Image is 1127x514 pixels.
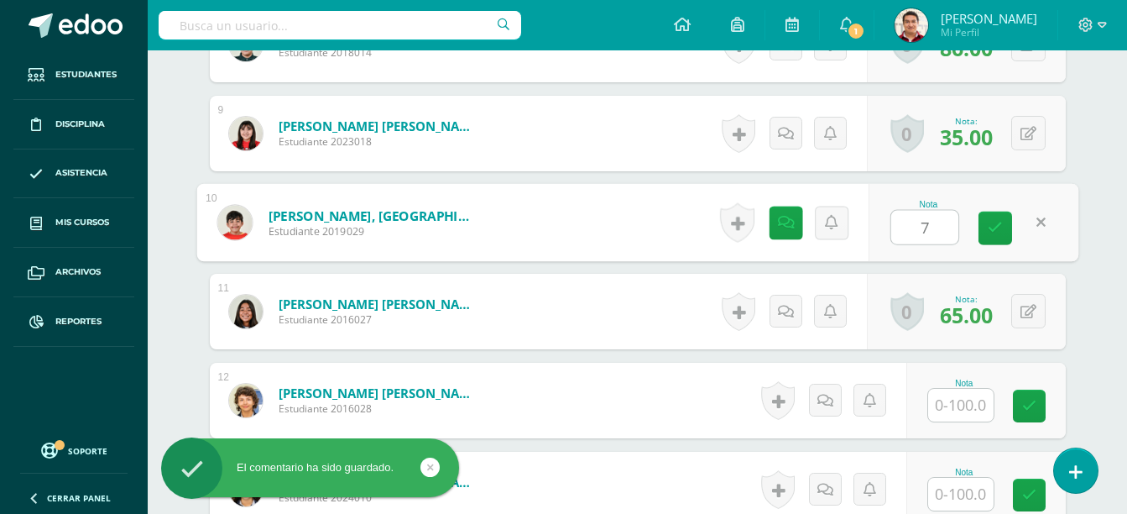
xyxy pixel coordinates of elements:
span: Soporte [68,445,107,457]
a: Disciplina [13,100,134,149]
img: bda88fadecf2a34185ba5988f0ee0de7.png [229,117,263,150]
span: Mi Perfil [941,25,1037,39]
div: Nota [890,200,967,209]
span: Estudiante 2016027 [279,312,480,327]
span: Estudiante 2019029 [268,224,475,239]
a: Reportes [13,297,134,347]
a: Estudiantes [13,50,134,100]
span: Estudiante 2023018 [279,134,480,149]
a: [PERSON_NAME] [PERSON_NAME] [279,118,480,134]
input: 0-100.0 [928,478,994,511]
a: 0 [890,292,924,331]
a: [PERSON_NAME] [PERSON_NAME] [279,296,480,312]
span: Archivos [55,265,101,279]
a: [PERSON_NAME] [PERSON_NAME] [279,385,480,401]
input: 0-100.0 [891,211,958,244]
a: 0 [890,114,924,153]
a: [PERSON_NAME], [GEOGRAPHIC_DATA] [268,207,475,224]
div: Nota: [940,293,993,305]
span: Reportes [55,315,102,328]
div: El comentario ha sido guardado. [161,460,459,475]
img: 81f67849df8a724b0181ebd0338a31b1.png [229,295,263,328]
div: Nota [927,379,1001,388]
div: Nota [927,468,1001,477]
a: Soporte [20,438,128,461]
input: 0-100.0 [928,389,994,422]
span: 1 [847,22,865,40]
img: e7cd323b44cf5a74fd6dd1684ce041c5.png [895,8,928,42]
span: Disciplina [55,118,105,131]
img: fb136cdb4dd14e78983770275a77835a.png [229,384,263,417]
span: Cerrar panel [47,492,111,504]
div: Nota: [940,115,993,127]
a: Archivos [13,248,134,297]
span: 65.00 [940,301,993,329]
a: Asistencia [13,149,134,199]
span: 35.00 [940,123,993,151]
input: Busca un usuario... [159,11,521,39]
span: Estudiantes [55,68,117,81]
span: Asistencia [55,166,107,180]
span: Estudiante 2016028 [279,401,480,416]
span: [PERSON_NAME] [941,10,1037,27]
span: Mis cursos [55,216,109,229]
span: Estudiante 2018014 [279,45,480,60]
img: 650612bc3b48fb2bc1e1619a95cc4225.png [217,205,252,239]
a: Mis cursos [13,198,134,248]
